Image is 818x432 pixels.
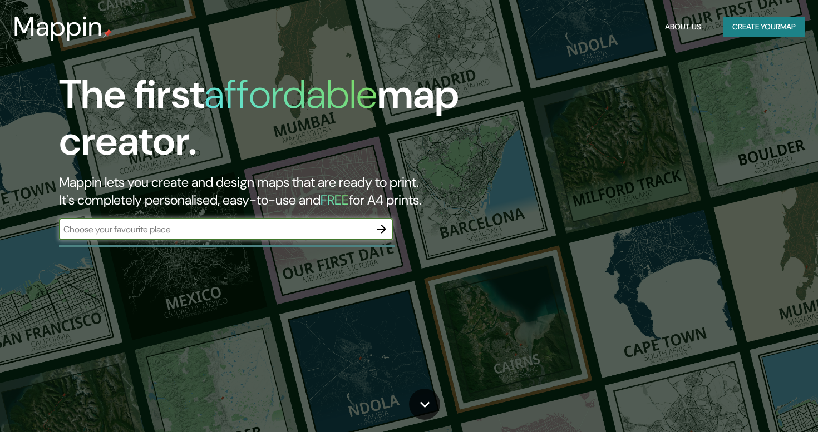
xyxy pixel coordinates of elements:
[103,29,112,38] img: mappin-pin
[661,17,706,37] button: About Us
[59,173,468,209] h2: Mappin lets you create and design maps that are ready to print. It's completely personalised, eas...
[13,11,103,42] h3: Mappin
[723,17,805,37] button: Create yourmap
[59,71,468,173] h1: The first map creator.
[59,223,371,236] input: Choose your favourite place
[321,191,349,208] h5: FREE
[204,68,377,120] h1: affordable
